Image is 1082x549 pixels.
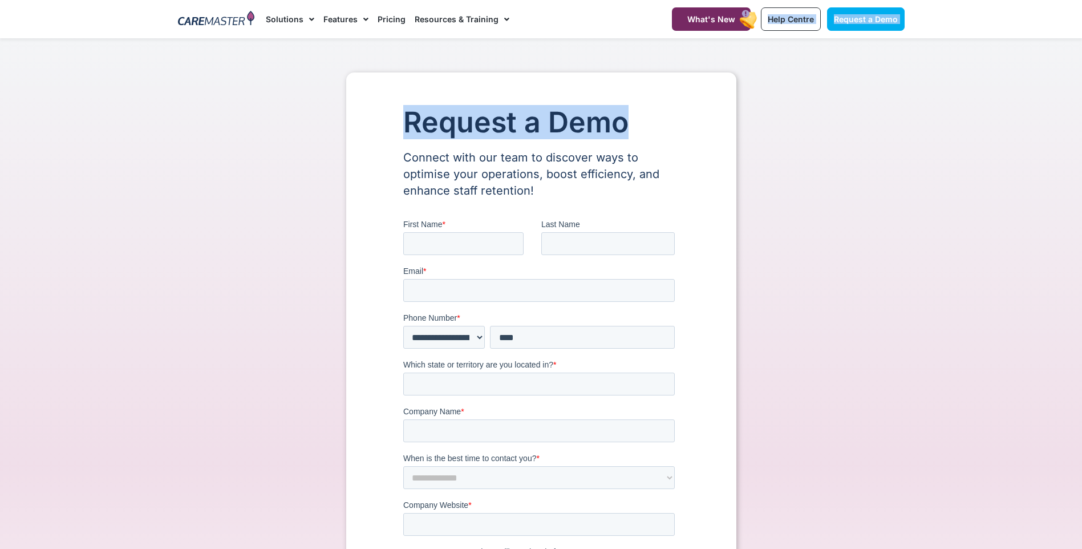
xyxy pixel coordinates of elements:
a: Request a Demo [827,7,905,31]
span: Help Centre [768,14,814,24]
span: What's New [687,14,735,24]
span: Request a Demo [834,14,898,24]
img: CareMaster Logo [178,11,255,28]
a: What's New [672,7,751,31]
p: Connect with our team to discover ways to optimise your operations, boost efficiency, and enhance... [403,150,679,199]
h1: Request a Demo [403,107,679,138]
a: Help Centre [761,7,821,31]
